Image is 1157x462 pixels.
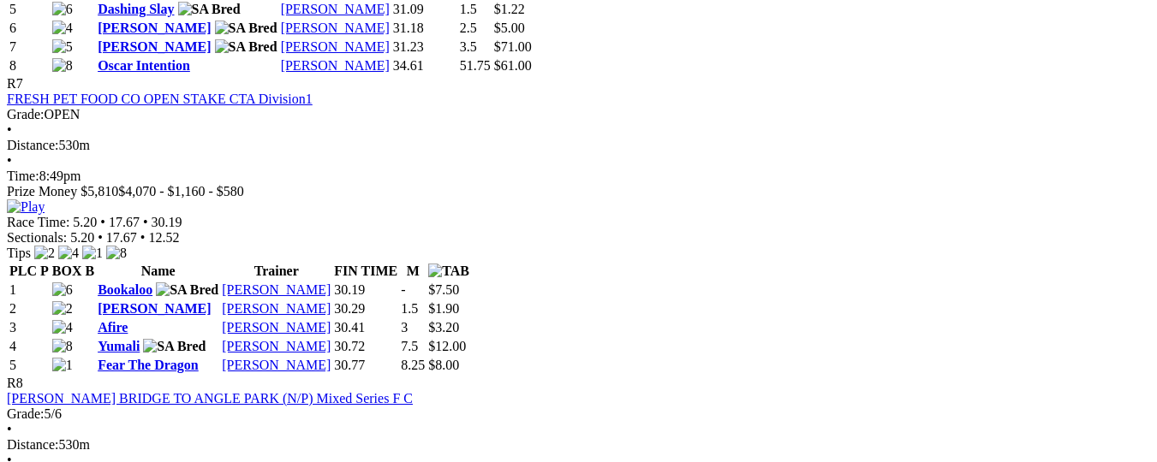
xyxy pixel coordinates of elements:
[7,76,23,91] span: R7
[222,358,331,372] a: [PERSON_NAME]
[9,319,50,336] td: 3
[7,406,45,421] span: Grade:
[98,21,211,35] a: [PERSON_NAME]
[148,230,179,245] span: 12.52
[98,358,199,372] a: Fear The Dragon
[333,319,398,336] td: 30.41
[401,320,408,335] text: 3
[428,301,459,316] span: $1.90
[7,169,39,183] span: Time:
[222,301,331,316] a: [PERSON_NAME]
[281,58,390,73] a: [PERSON_NAME]
[98,339,140,353] a: Yumali
[401,301,418,316] text: 1.5
[9,281,50,299] td: 1
[428,264,469,279] img: TAB
[52,58,73,74] img: 8
[428,358,459,372] span: $8.00
[281,2,390,16] a: [PERSON_NAME]
[494,58,532,73] span: $61.00
[9,57,50,74] td: 8
[106,230,137,245] span: 17.67
[281,39,390,54] a: [PERSON_NAME]
[460,21,477,35] text: 2.5
[215,39,277,55] img: SA Bred
[401,358,425,372] text: 8.25
[7,138,1150,153] div: 530m
[152,215,182,229] span: 30.19
[281,21,390,35] a: [PERSON_NAME]
[100,215,105,229] span: •
[7,199,45,215] img: Play
[7,107,45,121] span: Grade:
[400,263,426,280] th: M
[109,215,140,229] span: 17.67
[97,263,219,280] th: Name
[494,21,525,35] span: $5.00
[392,1,457,18] td: 31.09
[9,338,50,355] td: 4
[221,263,331,280] th: Trainer
[222,320,331,335] a: [PERSON_NAME]
[428,339,466,353] span: $12.00
[52,358,73,373] img: 1
[222,339,331,353] a: [PERSON_NAME]
[106,246,127,261] img: 8
[9,300,50,317] td: 2
[178,2,241,17] img: SA Bred
[9,264,37,278] span: PLC
[7,92,313,106] a: FRESH PET FOOD CO OPEN STAKE CTA Division1
[494,39,532,54] span: $71.00
[70,230,94,245] span: 5.20
[7,376,23,390] span: R8
[7,230,67,245] span: Sectionals:
[7,246,31,260] span: Tips
[143,215,148,229] span: •
[52,21,73,36] img: 4
[460,2,477,16] text: 1.5
[140,230,146,245] span: •
[98,39,211,54] a: [PERSON_NAME]
[428,282,459,297] span: $7.50
[52,282,73,298] img: 6
[333,338,398,355] td: 30.72
[460,39,477,54] text: 3.5
[7,391,413,406] a: [PERSON_NAME] BRIDGE TO ANGLE PARK (N/P) Mixed Series F C
[7,437,58,452] span: Distance:
[401,339,418,353] text: 7.5
[7,437,1150,453] div: 530m
[52,39,73,55] img: 5
[215,21,277,36] img: SA Bred
[52,301,73,317] img: 2
[73,215,97,229] span: 5.20
[82,246,103,261] img: 1
[40,264,49,278] span: P
[222,282,331,297] a: [PERSON_NAME]
[98,2,174,16] a: Dashing Slay
[58,246,79,261] img: 4
[9,1,50,18] td: 5
[85,264,94,278] span: B
[52,264,82,278] span: BOX
[7,422,12,436] span: •
[460,58,491,73] text: 51.75
[7,107,1150,122] div: OPEN
[9,357,50,374] td: 5
[7,406,1150,422] div: 5/6
[52,320,73,335] img: 4
[392,57,457,74] td: 34.61
[98,58,190,73] a: Oscar Intention
[333,281,398,299] td: 30.19
[52,339,73,354] img: 8
[98,301,211,316] a: [PERSON_NAME]
[392,38,457,56] td: 31.23
[156,282,218,298] img: SA Bred
[7,215,69,229] span: Race Time:
[333,357,398,374] td: 30.77
[7,138,58,152] span: Distance:
[333,263,398,280] th: FIN TIME
[118,184,244,198] span: $4,070 - $1,160 - $580
[52,2,73,17] img: 6
[428,320,459,335] span: $3.20
[98,320,128,335] a: Afire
